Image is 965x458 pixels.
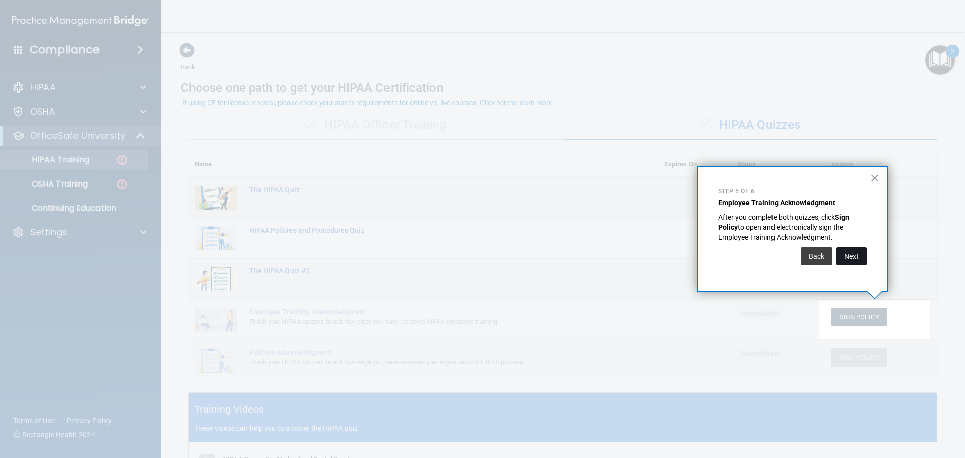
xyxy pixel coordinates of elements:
[831,308,887,326] button: Sign Policy
[718,187,867,196] p: Step 5 of 6
[836,247,867,265] button: Next
[718,223,845,241] span: to open and electronically sign the Employee Training Acknowledgment.
[801,247,832,265] button: Back
[718,213,851,231] strong: Sign Policy
[718,199,835,207] strong: Employee Training Acknowledgment
[718,213,835,221] span: After you complete both quizzes, click
[791,387,953,427] iframe: Drift Widget Chat Controller
[870,170,880,186] button: Close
